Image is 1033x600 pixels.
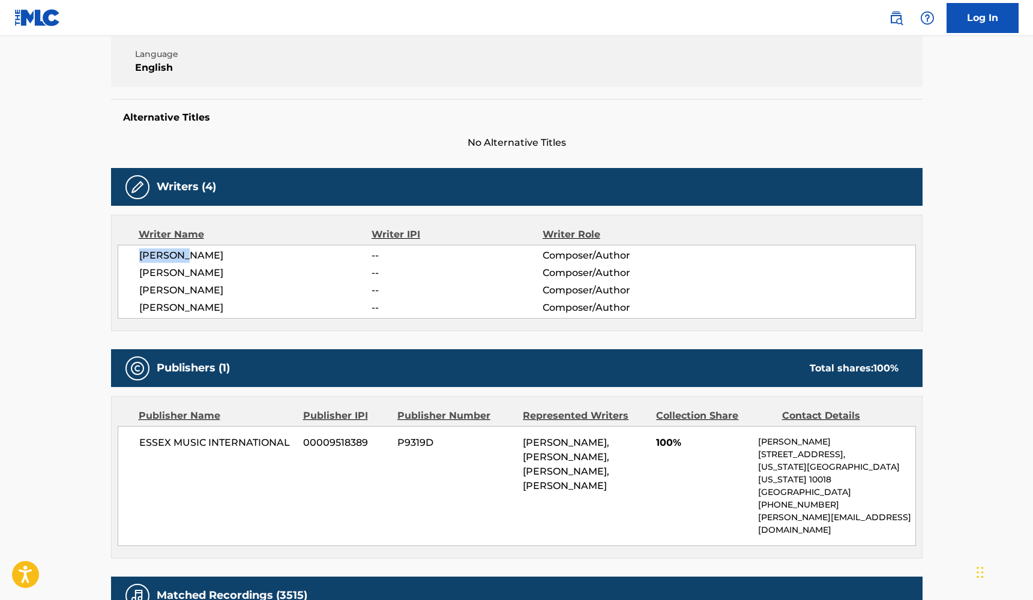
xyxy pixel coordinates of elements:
div: Publisher IPI [303,409,388,423]
span: Composer/Author [543,283,698,298]
span: Composer/Author [543,266,698,280]
span: ESSEX MUSIC INTERNATIONAL [139,436,295,450]
img: MLC Logo [14,9,61,26]
span: Composer/Author [543,301,698,315]
div: Writer IPI [372,227,543,242]
iframe: Chat Widget [973,542,1033,600]
span: No Alternative Titles [111,136,923,150]
span: -- [372,301,542,315]
span: Composer/Author [543,248,698,263]
span: 00009518389 [303,436,388,450]
div: Writer Role [543,227,698,242]
div: Publisher Number [397,409,514,423]
h5: Writers (4) [157,180,216,194]
p: [PERSON_NAME] [758,436,915,448]
span: 100 % [873,362,899,374]
span: P9319D [397,436,514,450]
h5: Publishers (1) [157,361,230,375]
p: [STREET_ADDRESS], [758,448,915,461]
div: Publisher Name [139,409,294,423]
span: [PERSON_NAME], [PERSON_NAME], [PERSON_NAME], [PERSON_NAME] [523,437,609,491]
img: search [889,11,903,25]
span: 100% [656,436,749,450]
img: help [920,11,935,25]
a: Public Search [884,6,908,30]
p: [GEOGRAPHIC_DATA] [758,486,915,499]
div: Total shares: [810,361,899,376]
div: Represented Writers [523,409,647,423]
p: [PERSON_NAME][EMAIL_ADDRESS][DOMAIN_NAME] [758,511,915,536]
div: Contact Details [782,409,899,423]
span: [PERSON_NAME] [139,248,372,263]
img: Writers [130,180,145,194]
span: [PERSON_NAME] [139,266,372,280]
span: [PERSON_NAME] [139,283,372,298]
h5: Alternative Titles [123,112,911,124]
div: Help [915,6,939,30]
span: Language [135,48,329,61]
p: [PHONE_NUMBER] [758,499,915,511]
span: -- [372,266,542,280]
span: English [135,61,329,75]
span: -- [372,283,542,298]
div: Collection Share [656,409,772,423]
div: Drag [977,554,984,590]
span: -- [372,248,542,263]
div: Writer Name [139,227,372,242]
p: [US_STATE][GEOGRAPHIC_DATA][US_STATE] 10018 [758,461,915,486]
span: [PERSON_NAME] [139,301,372,315]
img: Publishers [130,361,145,376]
a: Log In [947,3,1019,33]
